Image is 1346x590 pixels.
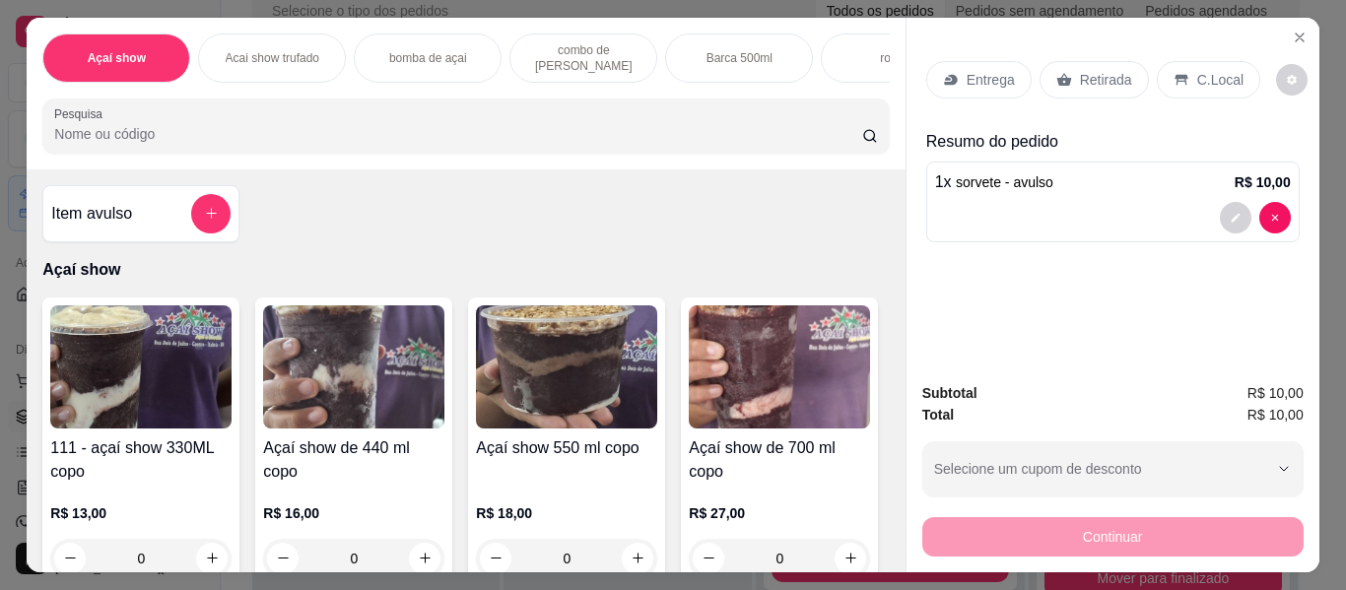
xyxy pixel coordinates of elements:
[880,50,909,66] p: roleta
[476,503,657,523] p: R$ 18,00
[922,407,954,423] strong: Total
[1276,64,1308,96] button: decrease-product-quantity
[1247,404,1304,426] span: R$ 10,00
[526,42,640,74] p: combo de [PERSON_NAME]
[707,50,773,66] p: Barca 500ml
[476,305,657,428] img: product-image
[689,503,870,523] p: R$ 27,00
[50,503,232,523] p: R$ 13,00
[1197,70,1244,90] p: C.Local
[1220,202,1251,233] button: decrease-product-quantity
[263,503,444,523] p: R$ 16,00
[1080,70,1132,90] p: Retirada
[922,441,1304,496] button: Selecione um cupom de desconto
[263,305,444,428] img: product-image
[42,258,889,282] p: Açaí show
[54,124,862,144] input: Pesquisa
[54,105,109,122] label: Pesquisa
[88,50,146,66] p: Açaí show
[967,70,1015,90] p: Entrega
[922,385,977,401] strong: Subtotal
[191,194,231,233] button: add-separate-item
[1284,22,1315,53] button: Close
[389,50,467,66] p: bomba de açai
[50,436,232,484] h4: 111 - açaí show 330ML copo
[1235,172,1291,192] p: R$ 10,00
[263,436,444,484] h4: Açaí show de 440 ml copo
[956,174,1053,190] span: sorvete - avulso
[50,305,232,428] img: product-image
[1259,202,1291,233] button: decrease-product-quantity
[51,202,132,226] h4: Item avulso
[476,436,657,460] h4: Açaí show 550 ml copo
[935,170,1053,194] p: 1 x
[926,130,1300,154] p: Resumo do pedido
[689,436,870,484] h4: Açaí show de 700 ml copo
[226,50,319,66] p: Acai show trufado
[1247,382,1304,404] span: R$ 10,00
[689,305,870,428] img: product-image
